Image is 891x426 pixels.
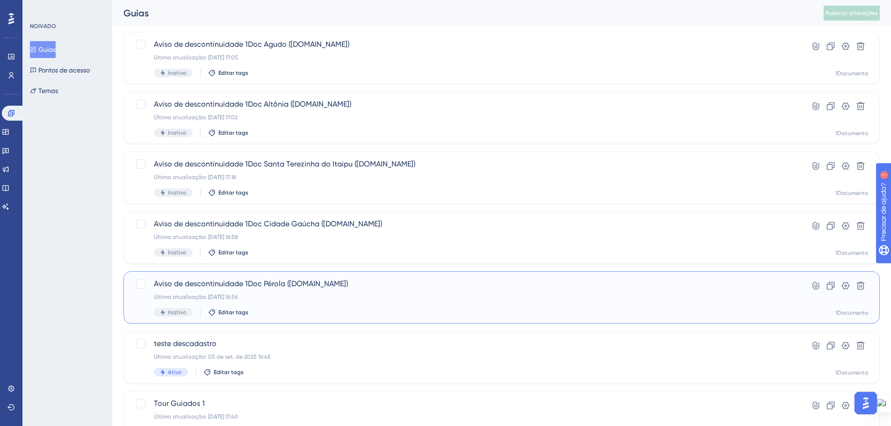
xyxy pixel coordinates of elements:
button: Editar tags [208,249,248,256]
font: Inativo [168,249,186,256]
font: Inativo [168,189,186,196]
font: Guias [38,46,56,53]
font: Inativo [168,130,186,136]
font: Aviso de descontinuidade 1Doc Santa Terezinha do Itaipu ([DOMAIN_NAME]) [154,159,415,168]
button: Editar tags [208,69,248,77]
button: Editar tags [203,368,244,376]
font: 1Documento [835,310,868,316]
iframe: Iniciador do Assistente de IA do UserGuiding [852,389,880,417]
font: Ativo [168,369,181,375]
font: teste descadastro [154,339,217,348]
font: Última atualização: [DATE] 16:56 [154,294,238,300]
font: Última atualização: [DATE] 17:05 [154,54,238,61]
font: 1Documento [835,130,868,137]
button: Editar tags [208,309,248,316]
font: Pontos de acesso [38,66,90,74]
button: Guias [30,41,56,58]
font: Editar tags [218,309,248,316]
button: Editar tags [208,189,248,196]
font: Aviso de descontinuidade 1Doc Agudo ([DOMAIN_NAME]) [154,40,349,49]
font: 1Documento [835,190,868,196]
font: Inativo [168,309,186,316]
button: Publicar alterações [824,6,880,21]
font: 1Documento [835,70,868,77]
font: Tour Guiados 1 [154,399,205,408]
font: Aviso de descontinuidade 1Doc Cidade Gaúcha ([DOMAIN_NAME]) [154,219,382,228]
font: 1Documento [835,369,868,376]
font: Editar tags [218,189,248,196]
font: Editar tags [214,369,244,375]
font: Precisar de ajuda? [22,4,80,11]
font: Aviso de descontinuidade 1Doc Pérola ([DOMAIN_NAME]) [154,279,348,288]
button: Temas [30,82,58,99]
font: 1Documento [835,250,868,256]
font: Guias [123,7,149,19]
button: Pontos de acesso [30,62,90,79]
font: Inativo [168,70,186,76]
font: 1 [87,6,90,11]
font: Editar tags [218,130,248,136]
font: Última atualização: [DATE] 17:02 [154,114,238,121]
font: Editar tags [218,70,248,76]
font: Publicar alterações [826,10,878,16]
font: Aviso de descontinuidade 1Doc Altônia ([DOMAIN_NAME]) [154,100,351,108]
font: Editar tags [218,249,248,256]
font: NOIVADO [30,23,56,29]
button: Editar tags [208,129,248,137]
font: Temas [38,87,58,94]
font: Última atualização: [DATE] 17:18 [154,174,236,181]
font: Última atualização: 05 de set. de 2025 16:45 [154,354,271,360]
font: Última atualização: [DATE] 16:58 [154,234,238,240]
font: Última atualização: [DATE] 17:40 [154,413,238,420]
